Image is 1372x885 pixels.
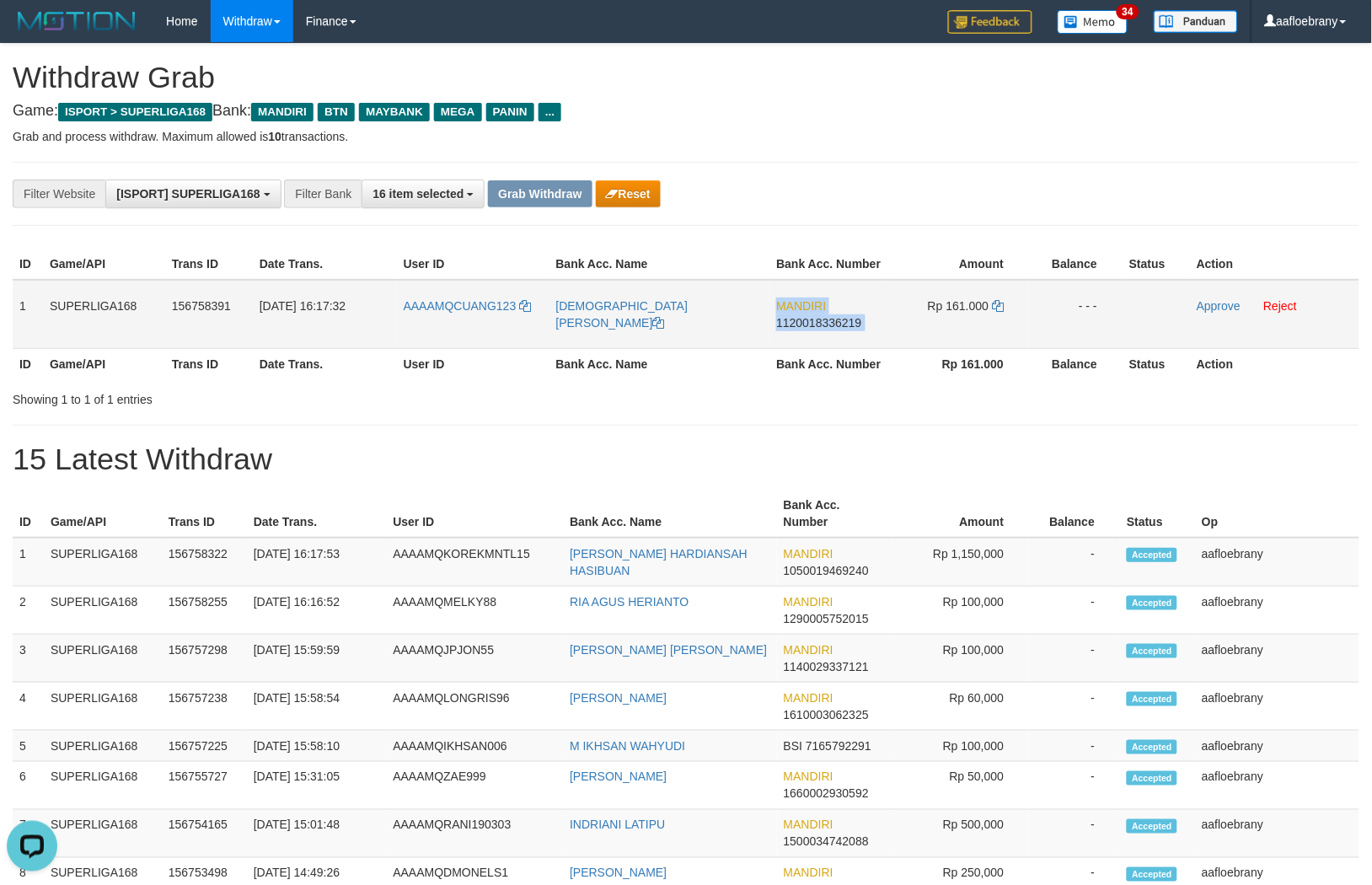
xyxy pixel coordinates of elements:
[1190,249,1359,280] th: Action
[386,683,563,731] td: AAAAMQLONGRIS96
[247,490,387,538] th: Date Trans.
[13,635,44,683] td: 3
[893,731,1030,762] td: Rp 100,000
[1127,819,1177,834] span: Accepted
[1029,762,1120,810] td: -
[105,180,281,208] button: [ISPORT] SUPERLIGA168
[784,708,869,721] span: Copy 1610003062325 to clipboard
[1029,538,1120,587] td: -
[769,249,888,280] th: Bank Acc. Number
[162,635,247,683] td: 156757298
[253,348,397,379] th: Date Trans.
[1127,548,1177,562] span: Accepted
[1195,762,1359,810] td: aafloebrany
[13,348,43,379] th: ID
[13,683,44,731] td: 4
[1195,538,1359,587] td: aafloebrany
[1058,10,1128,34] img: Button%20Memo.svg
[165,249,253,280] th: Trans ID
[162,683,247,731] td: 156757238
[44,587,162,635] td: SUPERLIGA168
[44,762,162,810] td: SUPERLIGA168
[247,635,387,683] td: [DATE] 15:59:59
[1195,635,1359,683] td: aafloebrany
[1117,4,1139,19] span: 34
[13,762,44,810] td: 6
[58,103,212,121] span: ISPORT > SUPERLIGA168
[1195,810,1359,858] td: aafloebrany
[570,739,685,753] a: M IKHSAN WAHYUDI
[372,187,464,201] span: 16 item selected
[784,643,833,657] span: MANDIRI
[893,762,1030,810] td: Rp 50,000
[1123,249,1190,280] th: Status
[556,299,689,330] a: [DEMOGRAPHIC_DATA][PERSON_NAME]
[284,180,362,208] div: Filter Bank
[784,835,869,849] span: Copy 1500034742088 to clipboard
[563,490,777,538] th: Bank Acc. Name
[486,103,534,121] span: PANIN
[386,810,563,858] td: AAAAMQRANI190303
[13,103,1359,120] h4: Game: Bank:
[13,249,43,280] th: ID
[539,103,561,121] span: ...
[13,810,44,858] td: 7
[784,612,869,625] span: Copy 1290005752015 to clipboard
[13,490,44,538] th: ID
[1195,587,1359,635] td: aafloebrany
[784,739,803,753] span: BSI
[1127,771,1177,786] span: Accepted
[596,180,661,207] button: Reset
[570,595,689,609] a: RIA AGUS HERIANTO
[44,490,162,538] th: Game/API
[1197,299,1241,313] a: Approve
[247,731,387,762] td: [DATE] 15:58:10
[162,538,247,587] td: 156758322
[784,595,833,609] span: MANDIRI
[44,683,162,731] td: SUPERLIGA168
[44,731,162,762] td: SUPERLIGA168
[888,249,1029,280] th: Amount
[570,643,767,657] a: [PERSON_NAME] [PERSON_NAME]
[570,770,667,784] a: [PERSON_NAME]
[13,128,1359,145] p: Grab and process withdraw. Maximum allowed is transactions.
[247,538,387,587] td: [DATE] 16:17:53
[784,660,869,673] span: Copy 1140029337121 to clipboard
[397,348,549,379] th: User ID
[162,731,247,762] td: 156757225
[434,103,482,121] span: MEGA
[769,348,888,379] th: Bank Acc. Number
[893,635,1030,683] td: Rp 100,000
[992,299,1004,313] a: Copy 161000 to clipboard
[784,547,833,560] span: MANDIRI
[1029,683,1120,731] td: -
[776,299,826,313] span: MANDIRI
[386,635,563,683] td: AAAAMQJPJON55
[247,683,387,731] td: [DATE] 15:58:54
[13,8,141,34] img: MOTION_logo.png
[362,180,485,208] button: 16 item selected
[260,299,346,313] span: [DATE] 16:17:32
[13,442,1359,476] h1: 15 Latest Withdraw
[893,810,1030,858] td: Rp 500,000
[1120,490,1195,538] th: Status
[253,249,397,280] th: Date Trans.
[549,249,770,280] th: Bank Acc. Name
[893,587,1030,635] td: Rp 100,000
[928,299,989,313] span: Rp 161.000
[784,818,833,832] span: MANDIRI
[247,587,387,635] td: [DATE] 16:16:52
[777,490,893,538] th: Bank Acc. Number
[1029,810,1120,858] td: -
[397,249,549,280] th: User ID
[784,787,869,801] span: Copy 1660002930592 to clipboard
[570,547,748,577] a: [PERSON_NAME] HARDIANSAH HASIBUAN
[549,348,770,379] th: Bank Acc. Name
[13,384,559,408] div: Showing 1 to 1 of 1 entries
[1029,635,1120,683] td: -
[1195,490,1359,538] th: Op
[165,348,253,379] th: Trans ID
[162,810,247,858] td: 156754165
[1264,299,1298,313] a: Reject
[1195,683,1359,731] td: aafloebrany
